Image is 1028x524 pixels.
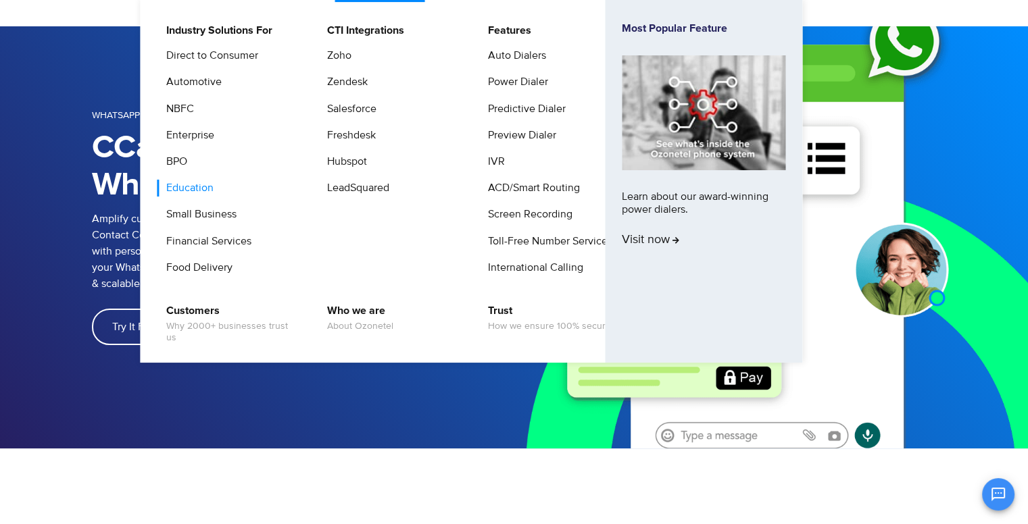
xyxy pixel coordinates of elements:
[157,101,196,117] a: NBFC
[479,74,550,90] a: Power Dialer
[157,233,253,250] a: Financial Services
[479,127,558,144] a: Preview Dialer
[157,47,260,64] a: Direct to Consumer
[92,109,235,121] span: WHATSAPP BUSINESS SOLUTION
[318,127,378,144] a: Freshdesk
[157,206,239,223] a: Small Business
[318,303,395,334] a: Who we areAbout Ozonetel
[327,321,393,332] span: About Ozonetel
[166,321,299,344] span: Why 2000+ businesses trust us
[622,22,785,339] a: Most Popular FeatureLearn about our award-winning power dialers.Visit now
[318,74,370,90] a: Zendesk
[479,259,585,276] a: International Calling
[157,303,301,346] a: CustomersWhy 2000+ businesses trust us
[92,309,180,345] a: Try It Free
[479,180,582,196] a: ACD/Smart Routing
[157,180,216,196] a: Education
[157,127,216,144] a: Enterprise
[479,47,548,64] a: Auto Dialers
[479,153,507,170] a: IVR
[92,130,514,204] h1: CCaaS Platform on WhatsApp
[112,321,160,332] span: Try It Free
[318,22,406,39] a: CTI Integrations
[318,47,353,64] a: Zoho
[622,233,679,248] span: Visit now
[622,55,785,169] img: phone-system-min.jpg
[479,303,617,334] a: TrustHow we ensure 100% security
[982,478,1014,510] button: Open chat
[488,321,615,332] span: How we ensure 100% security
[479,233,614,250] a: Toll-Free Number Services
[157,153,189,170] a: BPO
[157,74,224,90] a: Automotive
[479,101,568,117] a: Predictive Dialer
[318,180,391,196] a: LeadSquared
[318,101,378,117] a: Salesforce
[92,211,514,292] p: Amplify customer engagement fivefold! With our intelligent, full-stack Contact Center on WhatsApp...
[157,259,235,276] a: Food Delivery
[157,22,274,39] a: Industry Solutions For
[479,206,574,223] a: Screen Recording
[479,22,533,39] a: Features
[318,153,369,170] a: Hubspot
